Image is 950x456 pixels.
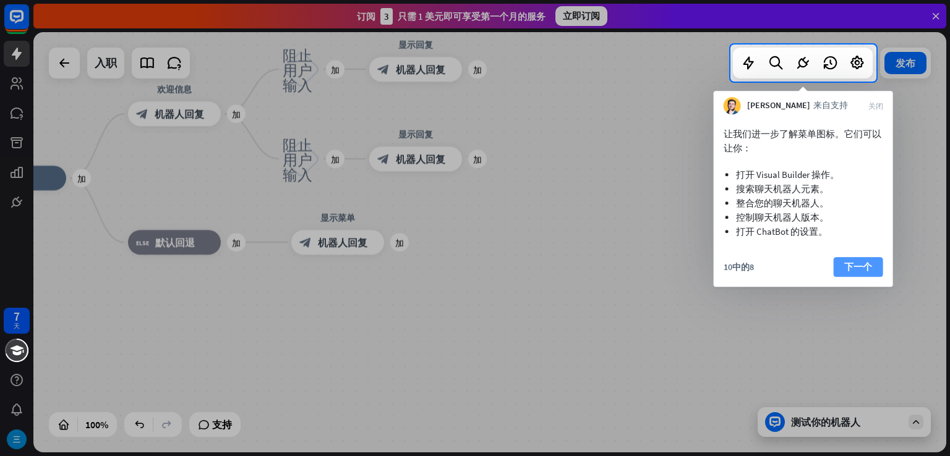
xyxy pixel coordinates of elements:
font: 打开 ChatBot 的设置。 [736,226,828,237]
font: 来自支持 [813,99,848,111]
font: 搜索聊天机器人元素。 [736,183,829,195]
font: 控制聊天机器人版本。 [736,211,829,223]
font: 10中的8 [724,261,754,272]
font: 整合您的聊天机器人。 [736,197,829,209]
font: 打开 Visual Builder 操作。 [736,169,839,180]
font: 下一个 [844,261,872,272]
font: 关闭 [868,102,883,109]
button: 下一个 [834,257,883,277]
font: [PERSON_NAME] [747,99,810,111]
font: 让我们进一步了解菜单图标。它们可以让你： [724,128,881,154]
button: 打开 LiveChat 聊天小部件 [10,5,47,42]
